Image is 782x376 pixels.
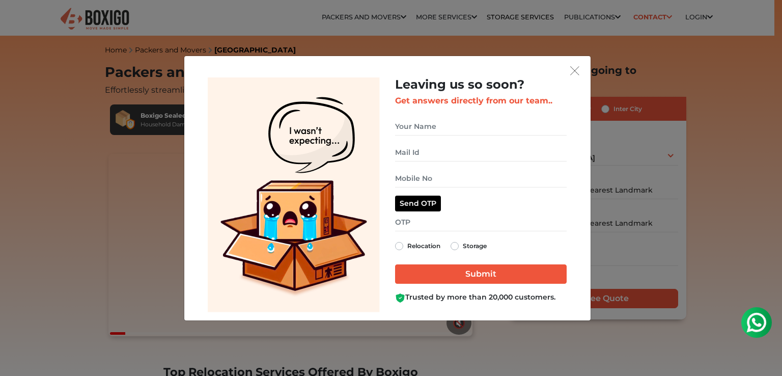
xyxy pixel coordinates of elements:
img: Lead Welcome Image [208,77,380,312]
input: Submit [395,264,567,284]
label: Storage [463,240,487,252]
img: Boxigo Customer Shield [395,293,405,303]
img: exit [570,66,579,75]
img: whatsapp-icon.svg [10,10,31,31]
h3: Get answers directly from our team.. [395,96,567,105]
input: Mobile No [395,170,567,187]
h2: Leaving us so soon? [395,77,567,92]
input: Your Name [395,118,567,136]
input: Mail Id [395,144,567,162]
input: OTP [395,213,567,231]
div: Trusted by more than 20,000 customers. [395,292,567,303]
label: Relocation [407,240,440,252]
button: Send OTP [395,196,441,211]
